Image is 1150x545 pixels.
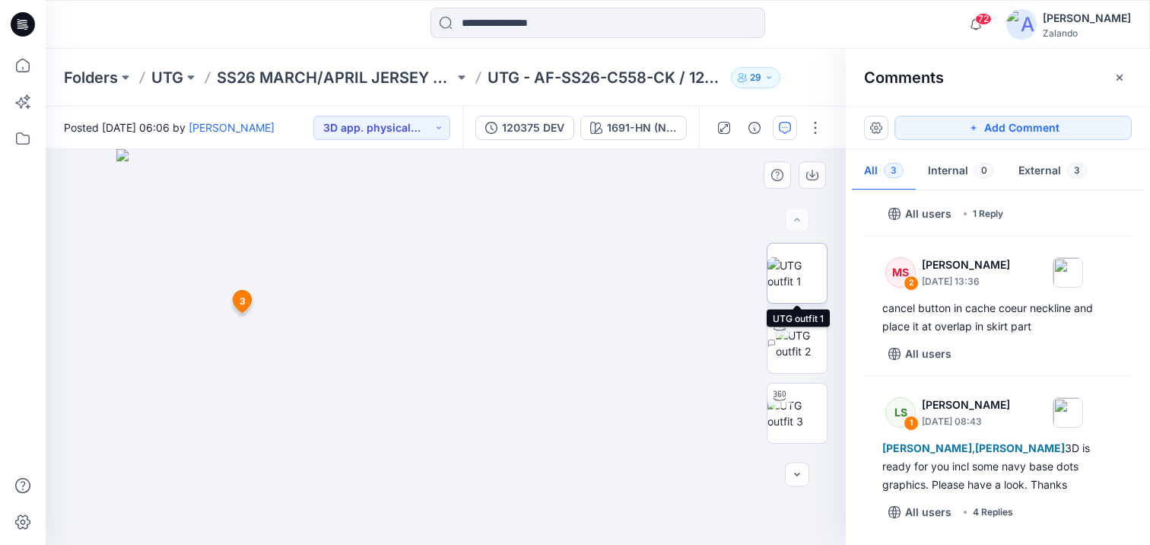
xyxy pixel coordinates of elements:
[776,327,827,359] img: UTG outfit 2
[217,67,454,88] a: SS26 MARCH/APRIL JERSEY DRESSES
[922,274,1010,289] p: [DATE] 13:36
[1006,9,1037,40] img: avatar
[1006,152,1099,191] button: External
[973,206,1003,222] div: 1 Reply
[973,505,1013,520] div: 4 Replies
[905,345,951,363] p: All users
[905,503,951,521] p: All users
[64,67,118,88] a: Folders
[922,256,1010,274] p: [PERSON_NAME]
[882,441,972,454] span: [PERSON_NAME]
[1067,163,1087,178] span: 3
[767,397,827,429] img: UTG outfit 3
[975,13,992,25] span: 72
[885,397,916,428] div: LS
[852,152,916,191] button: All
[882,500,958,524] button: All users
[607,120,677,136] div: 1691-HN (Navy Blazer)
[882,439,1113,494] div: , 3D is ready for you incl some navy base dots graphics. Please have a look. Thanks
[151,67,183,88] a: UTG
[64,120,275,135] span: Posted [DATE] 06:06 by
[750,69,761,86] p: 29
[1043,9,1131,27] div: [PERSON_NAME]
[767,257,827,289] img: UTG outfit 1
[580,116,687,140] button: 1691-HN (Navy Blazer)
[742,116,767,140] button: Details
[904,276,919,291] div: 2
[1043,27,1131,39] div: Zalando
[884,163,904,178] span: 3
[731,67,780,88] button: 29
[905,205,951,223] p: All users
[116,149,776,545] img: eyJhbGciOiJIUzI1NiIsImtpZCI6IjAiLCJzbHQiOiJzZXMiLCJ0eXAiOiJKV1QifQ.eyJkYXRhIjp7InR5cGUiOiJzdG9yYW...
[189,121,275,134] a: [PERSON_NAME]
[475,116,574,140] button: 120375 DEV
[894,116,1132,140] button: Add Comment
[882,342,958,366] button: All users
[916,152,1006,191] button: Internal
[975,441,1065,454] span: [PERSON_NAME]
[974,163,994,178] span: 0
[922,414,1010,429] p: [DATE] 08:43
[488,67,725,88] p: UTG - AF-SS26-C558-CK / 120375
[882,202,958,226] button: All users
[864,69,944,87] h2: Comments
[885,257,916,288] div: MS
[922,396,1010,414] p: [PERSON_NAME]
[904,416,919,431] div: 1
[502,120,564,136] div: 120375 DEV
[882,299,1113,336] div: cancel button in cache coeur neckline and place it at overlap in skirt part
